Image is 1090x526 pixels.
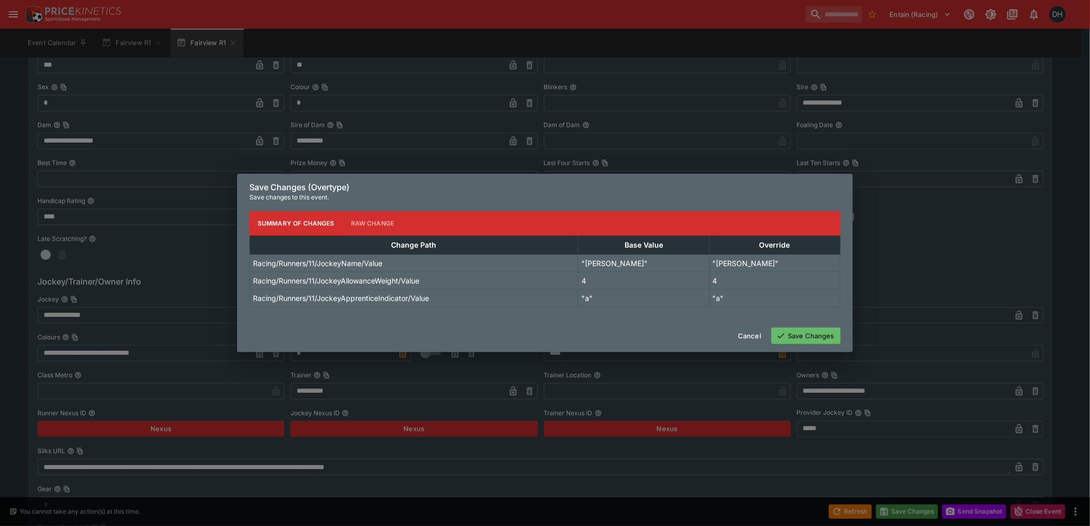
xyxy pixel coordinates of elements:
[709,272,840,290] td: 4
[578,290,709,307] td: "a"
[578,255,709,272] td: "[PERSON_NAME]"
[771,328,841,344] button: Save Changes
[709,236,840,255] th: Override
[249,192,841,203] p: Save changes to this event.
[709,290,840,307] td: "a"
[250,236,578,255] th: Change Path
[253,258,382,269] p: Racing/Runners/11/JockeyName/Value
[578,272,709,290] td: 4
[343,211,403,235] button: Raw Change
[732,328,767,344] button: Cancel
[578,236,709,255] th: Base Value
[709,255,840,272] td: "[PERSON_NAME]"
[249,211,343,235] button: Summary of Changes
[253,293,429,304] p: Racing/Runners/11/JockeyApprenticeIndicator/Value
[249,182,841,193] h6: Save Changes (Overtype)
[253,275,419,286] p: Racing/Runners/11/JockeyAllowanceWeight/Value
